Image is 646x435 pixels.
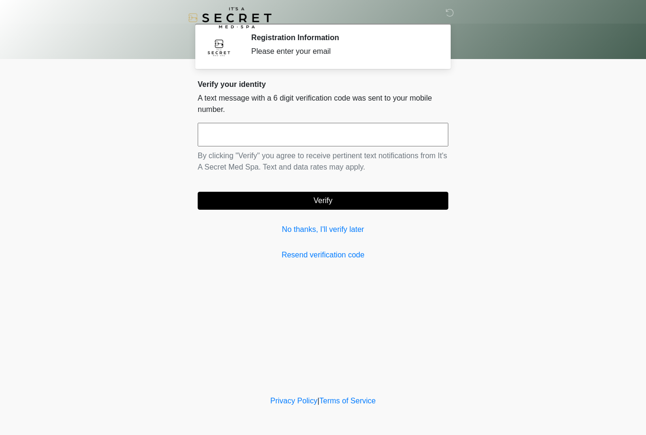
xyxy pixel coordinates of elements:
a: | [317,397,319,405]
a: Privacy Policy [271,397,318,405]
a: No thanks, I'll verify later [198,224,448,235]
h2: Verify your identity [198,80,448,89]
img: Agent Avatar [205,33,233,61]
a: Terms of Service [319,397,375,405]
a: Resend verification code [198,249,448,261]
p: By clicking "Verify" you agree to receive pertinent text notifications from It's A Secret Med Spa... [198,150,448,173]
button: Verify [198,192,448,210]
div: Please enter your email [251,46,434,57]
img: It's A Secret Med Spa Logo [188,7,271,28]
p: A text message with a 6 digit verification code was sent to your mobile number. [198,93,448,115]
h2: Registration Information [251,33,434,42]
